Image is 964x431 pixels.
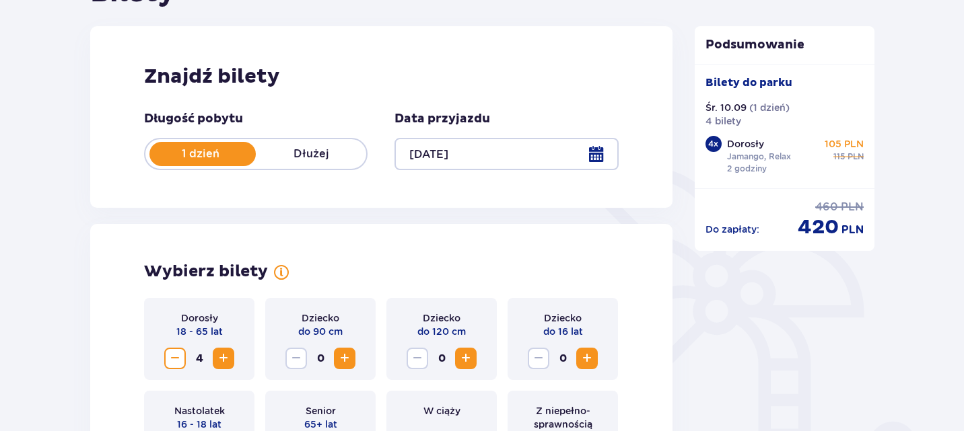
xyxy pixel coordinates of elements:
p: Senior [306,404,336,418]
p: 16 - 18 lat [177,418,221,431]
span: 0 [431,348,452,369]
p: 115 [833,151,845,163]
p: W ciąży [423,404,460,418]
p: Śr. 10.09 [705,101,747,114]
button: Increase [455,348,477,369]
button: Increase [576,348,598,369]
p: Dziecko [544,311,582,325]
p: Bilety do parku [705,75,792,90]
span: 4 [188,348,210,369]
p: 4 bilety [705,114,741,128]
p: Do zapłaty : [705,223,759,236]
p: do 120 cm [417,325,466,338]
p: 65+ lat [304,418,337,431]
button: Decrease [528,348,549,369]
p: Wybierz bilety [144,262,268,282]
p: Długość pobytu [144,111,243,127]
p: Dłużej [256,147,366,161]
p: PLN [841,200,864,214]
button: Increase [213,348,234,369]
p: 105 PLN [825,137,864,151]
p: 460 [815,200,838,214]
p: Jamango, Relax [727,151,791,163]
h2: Znajdź bilety [144,64,619,89]
p: Data przyjazdu [394,111,490,127]
button: Decrease [407,348,428,369]
p: 18 - 65 lat [176,325,223,338]
p: do 90 cm [298,325,343,338]
p: Podsumowanie [695,37,875,53]
p: ( 1 dzień ) [749,101,790,114]
button: Decrease [285,348,307,369]
button: Increase [334,348,355,369]
p: PLN [841,223,864,237]
p: Dorosły [181,311,218,325]
p: Dorosły [727,137,764,151]
span: 0 [310,348,331,369]
p: 1 dzień [145,147,256,161]
p: 2 godziny [727,163,767,175]
p: Nastolatek [174,404,225,418]
p: 420 [798,214,839,240]
button: Decrease [164,348,186,369]
p: do 16 lat [543,325,583,338]
p: Dziecko [302,311,339,325]
p: Dziecko [423,311,460,325]
p: PLN [848,151,864,163]
div: 4 x [705,136,722,152]
span: 0 [552,348,574,369]
p: Z niepełno­sprawnością [518,404,607,431]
